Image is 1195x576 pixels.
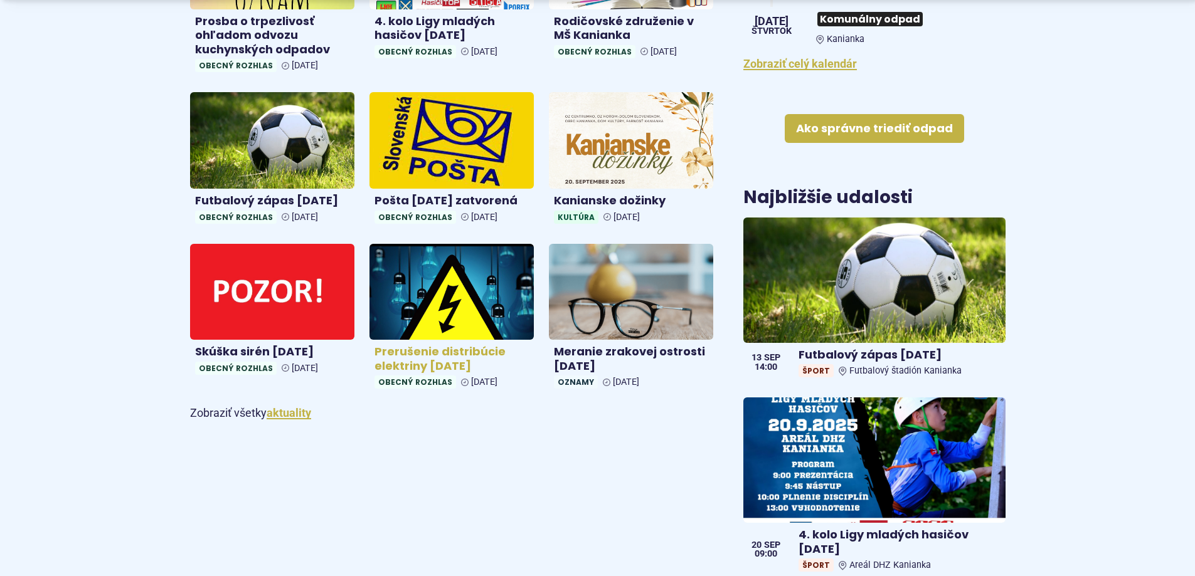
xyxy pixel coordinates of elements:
[817,12,923,26] span: Komunálny odpad
[190,92,354,228] a: Futbalový zápas [DATE] Obecný rozhlas [DATE]
[651,46,677,57] span: [DATE]
[743,217,1005,383] a: Futbalový zápas [DATE] ŠportFutbalový štadión Kanianka 13 sep 14:00
[554,45,635,58] span: Obecný rozhlas
[374,375,456,389] span: Obecný rozhlas
[292,60,318,71] span: [DATE]
[752,16,792,27] span: [DATE]
[752,353,762,362] span: 13
[471,377,497,387] span: [DATE]
[743,188,913,207] h3: Najbližšie udalosti
[752,541,762,550] span: 20
[374,194,529,208] h4: Pošta [DATE] zatvorená
[752,363,780,372] span: 14:00
[849,365,962,376] span: Futbalový štadión Kanianka
[190,244,354,380] a: Skúška sirén [DATE] Obecný rozhlas [DATE]
[554,345,708,373] h4: Meranie zrakovej ostrosti [DATE]
[195,345,349,359] h4: Skúška sirén [DATE]
[785,114,964,143] a: Ako správne triediť odpad
[743,57,857,70] a: Zobraziť celý kalendár
[195,194,349,208] h4: Futbalový zápas [DATE]
[799,528,1000,556] h4: 4. kolo Ligy mladých hasičov [DATE]
[549,244,713,394] a: Meranie zrakovej ostrosti [DATE] Oznamy [DATE]
[799,558,834,572] span: Šport
[292,363,318,374] span: [DATE]
[613,212,640,223] span: [DATE]
[195,14,349,57] h4: Prosba o trpezlivosť ohľadom odvozu kuchynských odpadov
[752,550,780,558] span: 09:00
[743,7,1005,45] a: Komunálny odpad Kanianka [DATE] štvrtok
[374,14,529,43] h4: 4. kolo Ligy mladých hasičov [DATE]
[369,244,534,394] a: Prerušenie distribúcie elektriny [DATE] Obecný rozhlas [DATE]
[752,27,792,36] span: štvrtok
[195,59,277,72] span: Obecný rozhlas
[827,34,864,45] span: Kanianka
[764,541,780,550] span: sep
[613,377,639,387] span: [DATE]
[554,211,598,224] span: Kultúra
[190,404,714,423] p: Zobraziť všetky
[267,406,311,419] a: Zobraziť všetky aktuality
[471,212,497,223] span: [DATE]
[554,194,708,208] h4: Kanianske dožinky
[799,364,834,377] span: Šport
[764,353,780,362] span: sep
[471,46,497,57] span: [DATE]
[554,375,598,389] span: Oznamy
[374,45,456,58] span: Obecný rozhlas
[549,92,713,228] a: Kanianske dožinky Kultúra [DATE]
[292,212,318,223] span: [DATE]
[374,211,456,224] span: Obecný rozhlas
[849,560,931,570] span: Areál DHZ Kanianka
[369,92,534,228] a: Pošta [DATE] zatvorená Obecný rozhlas [DATE]
[374,345,529,373] h4: Prerušenie distribúcie elektriny [DATE]
[195,362,277,375] span: Obecný rozhlas
[195,211,277,224] span: Obecný rozhlas
[799,348,1000,362] h4: Futbalový zápas [DATE]
[554,14,708,43] h4: Rodičovské združenie v MŠ Kanianka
